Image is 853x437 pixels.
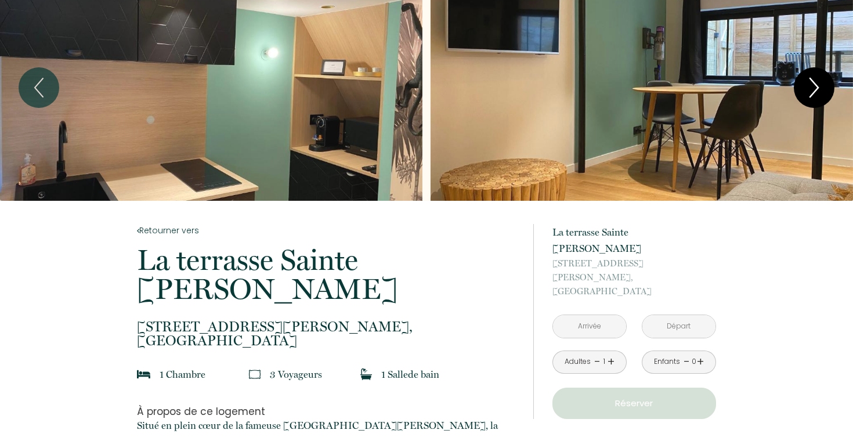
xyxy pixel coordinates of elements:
img: guests [249,369,261,380]
p: 1 Salle de bain [381,366,439,382]
p: Réserver [556,396,712,410]
p: [GEOGRAPHIC_DATA] [137,320,518,348]
a: + [608,353,615,371]
a: - [594,353,601,371]
a: - [684,353,690,371]
div: Enfants [654,356,680,367]
span: [STREET_ADDRESS][PERSON_NAME], [137,320,518,334]
a: Retourner vers [137,224,518,237]
p: [GEOGRAPHIC_DATA] [552,257,716,298]
button: Previous [19,67,59,108]
p: 3 Voyageur [270,366,322,382]
input: Départ [642,315,715,338]
a: + [697,353,704,371]
span: [STREET_ADDRESS][PERSON_NAME], [552,257,716,284]
div: Adultes [565,356,591,367]
div: 1 [601,356,607,367]
div: 0 [691,356,697,367]
h2: À propos de ce logement [137,406,518,417]
p: 1 Chambre [160,366,205,382]
span: s [318,369,322,380]
button: Réserver [552,388,716,419]
p: La terrasse Sainte [PERSON_NAME] [552,224,716,257]
input: Arrivée [553,315,626,338]
button: Next [794,67,834,108]
p: La terrasse Sainte [PERSON_NAME] [137,245,518,304]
